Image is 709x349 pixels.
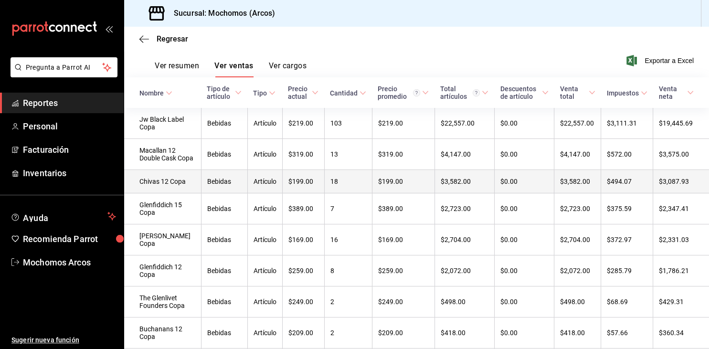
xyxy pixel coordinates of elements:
td: $3,111.31 [601,108,653,139]
td: Artículo [247,224,282,255]
td: $3,087.93 [653,170,709,193]
td: $3,582.00 [434,170,494,193]
td: Buchanans 12 Copa [124,317,201,349]
td: $389.00 [282,193,324,224]
svg: Precio promedio = Total artículos / cantidad [413,89,420,96]
td: $259.00 [372,255,434,286]
td: Artículo [247,286,282,317]
td: 18 [324,170,372,193]
td: $219.00 [282,108,324,139]
td: Artículo [247,170,282,193]
td: $249.00 [372,286,434,317]
td: $1,786.21 [653,255,709,286]
td: $4,147.00 [434,139,494,170]
span: Mochomos Arcos [23,256,116,269]
div: Impuestos [607,89,639,97]
td: $319.00 [282,139,324,170]
div: Precio actual [288,85,310,100]
button: Exportar a Excel [628,55,694,66]
td: $209.00 [372,317,434,349]
td: Bebidas [201,108,247,139]
td: $22,557.00 [554,108,601,139]
td: Artículo [247,317,282,349]
span: Nombre [139,89,172,97]
td: 103 [324,108,372,139]
span: Sugerir nueva función [11,335,116,345]
td: $360.34 [653,317,709,349]
td: [PERSON_NAME] Copa [124,224,201,255]
td: $2,072.00 [434,255,494,286]
div: Nombre [139,89,164,97]
td: $418.00 [554,317,601,349]
td: Jw Black Label Copa [124,108,201,139]
td: $169.00 [282,224,324,255]
td: $0.00 [494,255,554,286]
span: Impuestos [607,89,647,97]
td: $498.00 [434,286,494,317]
td: $0.00 [494,317,554,349]
td: The Glenlivet Founders Copa [124,286,201,317]
span: Inventarios [23,167,116,180]
td: $68.69 [601,286,653,317]
td: $169.00 [372,224,434,255]
div: Descuentos de artículo [500,85,540,100]
td: $0.00 [494,170,554,193]
td: $375.59 [601,193,653,224]
td: Artículo [247,139,282,170]
button: Regresar [139,34,188,43]
div: Precio promedio [378,85,420,100]
span: Reportes [23,96,116,109]
td: $2,347.41 [653,193,709,224]
td: Bebidas [201,170,247,193]
td: $199.00 [282,170,324,193]
span: Recomienda Parrot [23,233,116,245]
td: Artículo [247,193,282,224]
span: Precio actual [288,85,318,100]
td: $199.00 [372,170,434,193]
td: Bebidas [201,224,247,255]
div: Cantidad [330,89,358,97]
td: 2 [324,286,372,317]
td: 7 [324,193,372,224]
span: Ayuda [23,211,104,222]
td: $3,575.00 [653,139,709,170]
td: $4,147.00 [554,139,601,170]
span: Tipo de artículo [207,85,242,100]
span: Personal [23,120,116,133]
td: Artículo [247,108,282,139]
div: navigation tabs [155,61,307,77]
td: $285.79 [601,255,653,286]
td: 2 [324,317,372,349]
div: Total artículos [440,85,480,100]
td: $389.00 [372,193,434,224]
td: Bebidas [201,317,247,349]
td: $2,723.00 [434,193,494,224]
span: Pregunta a Parrot AI [26,63,103,73]
td: $0.00 [494,193,554,224]
span: Cantidad [330,89,366,97]
td: Bebidas [201,139,247,170]
td: $429.31 [653,286,709,317]
td: Chivas 12 Copa [124,170,201,193]
td: 16 [324,224,372,255]
td: $2,704.00 [434,224,494,255]
td: $259.00 [282,255,324,286]
td: $249.00 [282,286,324,317]
h3: Sucursal: Mochomos (Arcos) [166,8,275,19]
td: $319.00 [372,139,434,170]
td: $2,704.00 [554,224,601,255]
td: $372.97 [601,224,653,255]
td: $0.00 [494,108,554,139]
span: Tipo [253,89,275,97]
td: $2,072.00 [554,255,601,286]
td: Macallan 12 Double Cask Copa [124,139,201,170]
td: Bebidas [201,255,247,286]
button: open_drawer_menu [105,25,113,32]
div: Tipo de artículo [207,85,233,100]
span: Venta total [560,85,595,100]
td: $22,557.00 [434,108,494,139]
div: Venta total [560,85,587,100]
td: $2,723.00 [554,193,601,224]
td: Glenfiddich 12 Copa [124,255,201,286]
